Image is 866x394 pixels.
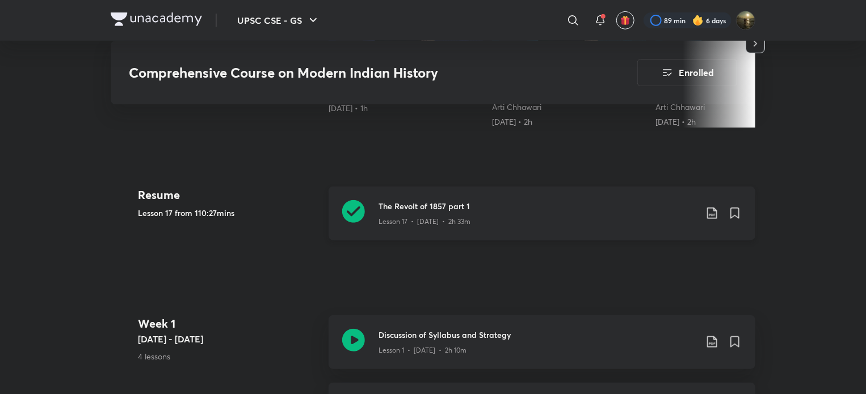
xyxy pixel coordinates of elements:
h4: Week 1 [138,315,320,332]
h3: The Revolt of 1857 part 1 [379,200,696,212]
a: Company Logo [111,12,202,29]
img: Omkar Gote [736,11,755,30]
button: UPSC CSE - GS [230,9,327,32]
div: 11th Jul • 2h [655,116,810,128]
p: Lesson 1 • [DATE] • 2h 10m [379,345,466,355]
img: Company Logo [111,12,202,26]
h4: Resume [138,187,320,204]
p: 4 lessons [138,350,320,362]
p: Lesson 17 • [DATE] • 2h 33m [379,217,470,227]
div: Arti Chhawari [655,101,810,113]
h5: Lesson 17 from 110:27mins [138,207,320,219]
a: Discussion of Syllabus and StrategyLesson 1 • [DATE] • 2h 10m [329,315,755,383]
a: Arti Chhawari [492,101,541,112]
button: Enrolled [637,59,737,86]
a: Arti Chhawari [655,101,705,112]
img: avatar [620,15,630,26]
img: streak [692,15,704,26]
div: 10th Jul • 2h [492,116,646,128]
button: avatar [616,11,634,29]
a: The Revolt of 1857 part 1Lesson 17 • [DATE] • 2h 33m [329,187,755,254]
h3: Discussion of Syllabus and Strategy [379,329,696,341]
div: 10th Jul • 1h [329,103,483,114]
h3: Comprehensive Course on Modern Indian History [129,65,573,81]
div: Arti Chhawari [492,101,646,113]
h5: [DATE] - [DATE] [138,332,320,346]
